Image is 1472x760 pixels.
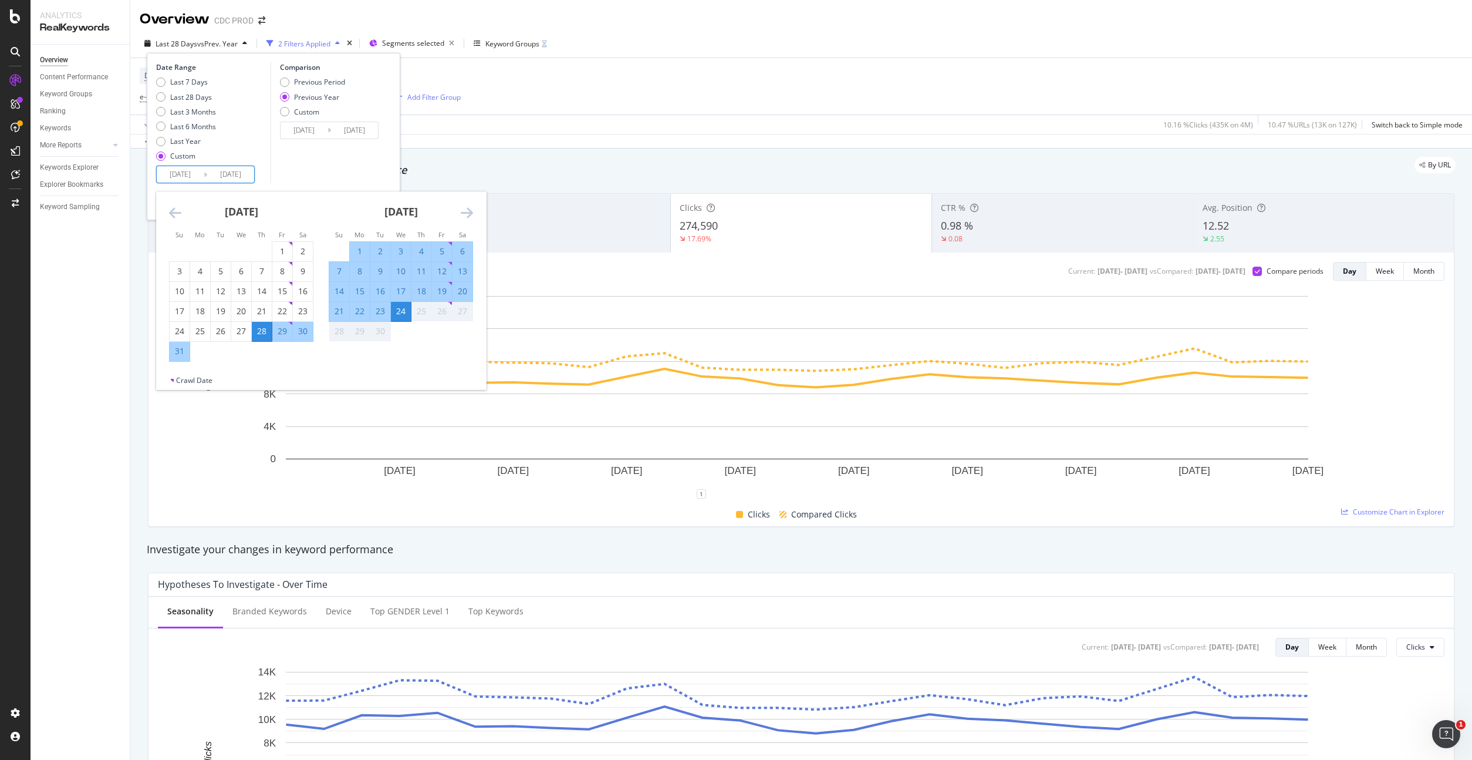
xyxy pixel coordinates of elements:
[1456,720,1466,729] span: 1
[680,202,702,213] span: Clicks
[1150,266,1193,276] div: vs Compared :
[1065,465,1097,476] text: [DATE]
[211,321,231,341] td: Choose Tuesday, August 26, 2025 as your check-in date. It’s available.
[211,285,231,297] div: 12
[252,281,272,301] td: Choose Thursday, August 14, 2025 as your check-in date. It’s available.
[157,166,204,183] input: Start Date
[40,54,68,66] div: Overview
[258,714,276,725] text: 10K
[370,261,391,281] td: Selected. Tuesday, September 9, 2025
[391,246,411,257] div: 3
[382,38,444,48] span: Segments selected
[190,265,210,277] div: 4
[329,325,349,337] div: 28
[272,241,293,261] td: Choose Friday, August 1, 2025 as your check-in date. It’s available.
[1179,465,1210,476] text: [DATE]
[190,261,211,281] td: Choose Monday, August 4, 2025 as your check-in date. It’s available.
[453,261,473,281] td: Selected. Saturday, September 13, 2025
[156,122,216,132] div: Last 6 Months
[211,265,231,277] div: 5
[272,246,292,257] div: 1
[432,285,452,297] div: 19
[170,136,201,146] div: Last Year
[294,77,345,87] div: Previous Period
[469,34,552,53] button: Keyword Groups
[1356,642,1377,652] div: Month
[411,281,432,301] td: Selected. Thursday, September 18, 2025
[411,261,432,281] td: Selected. Thursday, September 11, 2025
[175,230,183,239] small: Su
[231,281,252,301] td: Choose Wednesday, August 13, 2025 as your check-in date. It’s available.
[156,151,216,161] div: Custom
[335,230,343,239] small: Su
[279,230,285,239] small: Fr
[411,265,431,277] div: 11
[40,105,121,117] a: Ranking
[680,218,718,233] span: 274,590
[293,321,313,341] td: Selected. Saturday, August 30, 2025
[231,265,251,277] div: 6
[272,261,293,281] td: Choose Friday, August 8, 2025 as your check-in date. It’s available.
[231,305,251,317] div: 20
[140,34,252,53] button: Last 28 DaysvsPrev. Year
[1267,266,1324,276] div: Compare periods
[432,305,452,317] div: 26
[329,301,350,321] td: Selected. Sunday, September 21, 2025
[40,179,103,191] div: Explorer Bookmarks
[258,230,265,239] small: Th
[144,70,167,80] span: Device
[169,206,181,220] div: Move backward to switch to the previous month.
[40,88,121,100] a: Keyword Groups
[1309,638,1346,657] button: Week
[350,265,370,277] div: 8
[697,489,706,499] div: 1
[411,285,431,297] div: 18
[190,325,210,337] div: 25
[1285,642,1299,652] div: Day
[411,301,432,321] td: Not available. Thursday, September 25, 2025
[280,92,345,102] div: Previous Year
[167,606,214,617] div: Seasonality
[611,465,643,476] text: [DATE]
[211,281,231,301] td: Choose Tuesday, August 12, 2025 as your check-in date. It’s available.
[252,305,272,317] div: 21
[170,77,208,87] div: Last 7 Days
[170,122,216,132] div: Last 6 Months
[231,325,251,337] div: 27
[40,139,82,152] div: More Reports
[407,92,461,102] div: Add Filter Group
[438,230,445,239] small: Fr
[280,62,382,72] div: Comparison
[170,305,190,317] div: 17
[370,606,450,617] div: Top GENDER Level 1
[140,92,181,102] span: e-commerce
[1333,262,1366,281] button: Day
[158,290,1436,494] svg: A chart.
[417,230,425,239] small: Th
[432,265,452,277] div: 12
[293,285,313,297] div: 16
[350,301,370,321] td: Selected. Monday, September 22, 2025
[156,92,216,102] div: Last 28 Days
[432,281,453,301] td: Selected. Friday, September 19, 2025
[461,206,473,220] div: Move forward to switch to the next month.
[376,230,384,239] small: Tu
[1372,120,1463,130] div: Switch back to Simple mode
[459,230,466,239] small: Sa
[329,305,349,317] div: 21
[453,301,473,321] td: Not available. Saturday, September 27, 2025
[272,281,293,301] td: Choose Friday, August 15, 2025 as your check-in date. It’s available.
[951,465,983,476] text: [DATE]
[370,285,390,297] div: 16
[391,261,411,281] td: Selected. Wednesday, September 10, 2025
[411,305,431,317] div: 25
[40,54,121,66] a: Overview
[1413,266,1434,276] div: Month
[1353,507,1444,517] span: Customize Chart in Explorer
[391,241,411,261] td: Selected. Wednesday, September 3, 2025
[252,321,272,341] td: Selected as start date. Thursday, August 28, 2025
[948,234,963,244] div: 0.08
[1068,266,1095,276] div: Current:
[140,115,174,134] button: Apply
